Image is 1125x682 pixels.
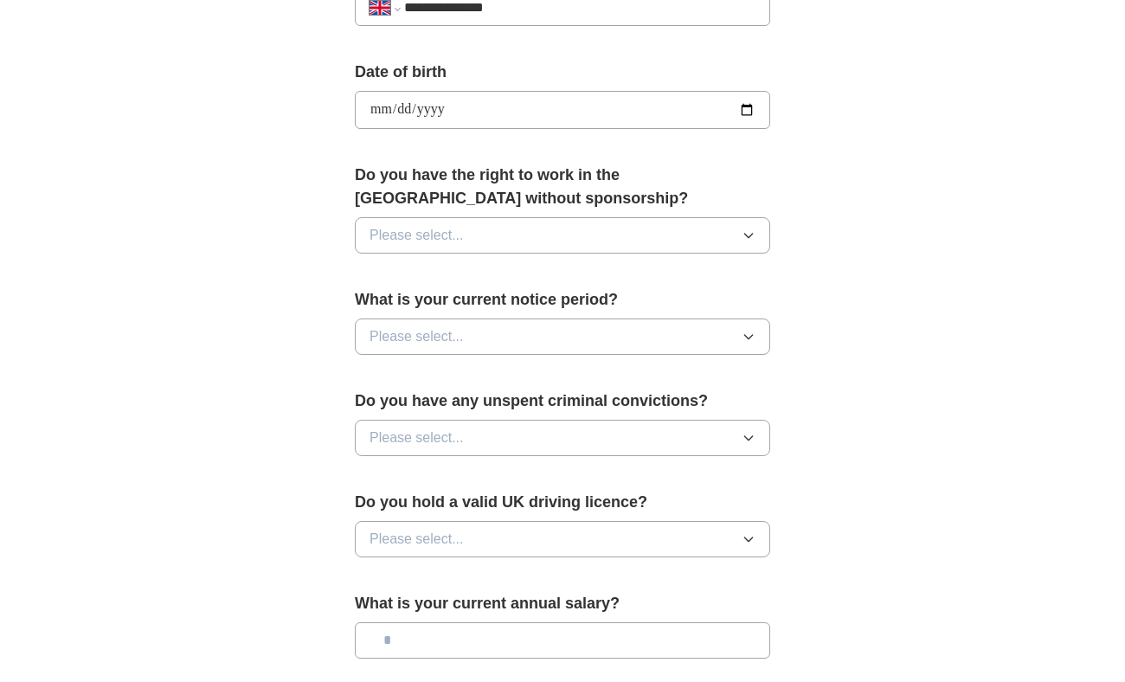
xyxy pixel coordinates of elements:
[355,61,770,84] label: Date of birth
[355,217,770,254] button: Please select...
[370,326,464,347] span: Please select...
[370,428,464,448] span: Please select...
[370,529,464,550] span: Please select...
[355,491,770,514] label: Do you hold a valid UK driving licence?
[370,225,464,246] span: Please select...
[355,420,770,456] button: Please select...
[355,389,770,413] label: Do you have any unspent criminal convictions?
[355,592,770,615] label: What is your current annual salary?
[355,164,770,210] label: Do you have the right to work in the [GEOGRAPHIC_DATA] without sponsorship?
[355,288,770,312] label: What is your current notice period?
[355,318,770,355] button: Please select...
[355,521,770,557] button: Please select...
